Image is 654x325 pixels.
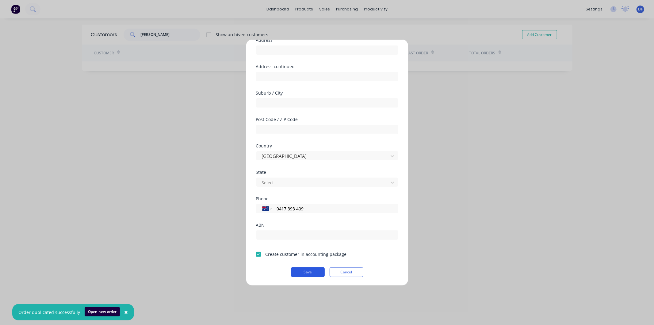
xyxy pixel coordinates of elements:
[256,170,398,174] div: State
[256,91,398,95] div: Suburb / City
[330,267,363,277] button: Cancel
[118,305,134,320] button: Close
[291,267,325,277] button: Save
[256,38,398,42] div: Address
[256,144,398,148] div: Country
[18,309,80,315] div: Order duplicated successfully
[124,308,128,316] span: ×
[256,197,398,201] div: Phone
[266,251,347,257] div: Create customer in accounting package
[256,223,398,227] div: ABN
[256,117,398,122] div: Post Code / ZIP Code
[85,307,120,316] button: Open new order
[256,65,398,69] div: Address continued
